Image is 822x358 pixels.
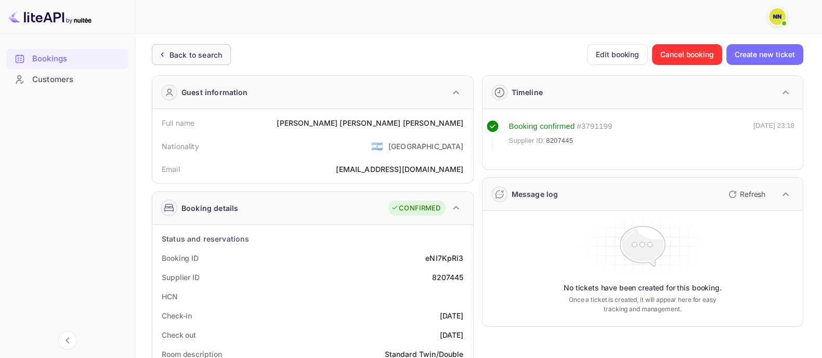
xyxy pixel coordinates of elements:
span: 8207445 [546,136,573,146]
img: N/A N/A [769,8,786,25]
div: Bookings [32,53,123,65]
div: CONFIRMED [391,203,440,214]
div: eNI7KpRi3 [425,253,463,263]
div: Bookings [6,49,128,69]
div: Check-in [162,310,192,321]
div: Check out [162,329,196,340]
p: Refresh [740,189,765,200]
a: Bookings [6,49,128,68]
div: Customers [32,74,123,86]
p: Once a ticket is created, it will appear here for easy tracking and management. [557,295,728,314]
div: Timeline [512,87,543,98]
div: Email [162,164,180,175]
div: [DATE] [440,310,464,321]
div: Booking ID [162,253,199,263]
div: [GEOGRAPHIC_DATA] [388,141,464,152]
div: Full name [162,117,194,128]
div: Nationality [162,141,199,152]
div: Customers [6,70,128,90]
button: Collapse navigation [58,331,77,350]
img: LiteAPI logo [8,8,92,25]
button: Refresh [722,186,769,203]
div: [DATE] 23:18 [753,121,794,151]
div: # 3791199 [577,121,612,132]
div: Status and reservations [162,233,249,244]
div: [PERSON_NAME] [PERSON_NAME] [PERSON_NAME] [277,117,463,128]
div: Guest information [181,87,248,98]
div: 8207445 [432,272,463,283]
a: Customers [6,70,128,89]
div: Back to search [169,49,222,60]
button: Cancel booking [652,44,722,65]
div: Booking confirmed [509,121,575,132]
button: Edit booking [587,44,648,65]
div: HCN [162,291,178,302]
div: Supplier ID [162,272,200,283]
span: United States [371,137,383,155]
p: No tickets have been created for this booking. [564,283,722,293]
div: Booking details [181,203,238,214]
div: [EMAIL_ADDRESS][DOMAIN_NAME] [336,164,463,175]
div: Message log [512,189,558,200]
button: Create new ticket [726,44,803,65]
div: [DATE] [440,329,464,340]
span: Supplier ID: [509,136,545,146]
